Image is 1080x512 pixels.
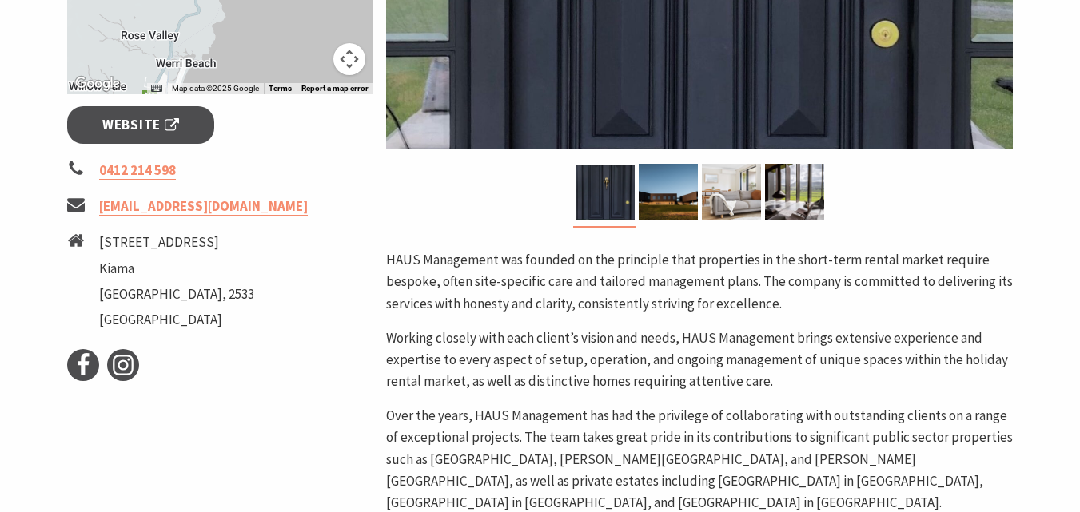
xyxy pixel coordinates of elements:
a: Report a map error [301,84,369,93]
li: [STREET_ADDRESS] [99,232,254,253]
a: Terms (opens in new tab) [269,84,292,93]
p: HAUS Management was founded on the principle that properties in the short-term rental market requ... [386,249,1013,315]
button: Keyboard shortcuts [151,83,162,94]
a: 0412 214 598 [99,161,176,180]
a: Open this area in Google Maps (opens a new window) [71,73,124,94]
span: Map data ©2025 Google [172,84,259,93]
li: [GEOGRAPHIC_DATA] [99,309,254,331]
img: Google [71,73,124,94]
p: Working closely with each client’s vision and needs, HAUS Management brings extensive experience ... [386,327,1013,393]
a: Website [67,106,215,144]
button: Map camera controls [333,43,365,75]
li: [GEOGRAPHIC_DATA], 2533 [99,284,254,305]
a: [EMAIL_ADDRESS][DOMAIN_NAME] [99,197,308,216]
span: Website [102,114,179,136]
li: Kiama [99,258,254,280]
